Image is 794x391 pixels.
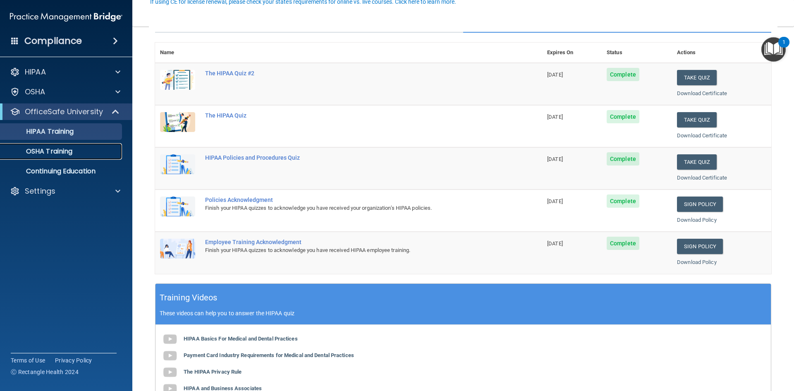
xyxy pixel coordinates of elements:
p: OSHA Training [5,147,72,156]
a: Sign Policy [677,197,723,212]
span: Ⓒ Rectangle Health 2024 [11,368,79,376]
a: Terms of Use [11,356,45,365]
a: Settings [10,186,120,196]
th: Name [155,43,200,63]
img: gray_youtube_icon.38fcd6cc.png [162,348,178,364]
span: [DATE] [547,240,563,247]
h5: Training Videos [160,290,218,305]
div: Policies Acknowledgment [205,197,501,203]
b: Payment Card Industry Requirements for Medical and Dental Practices [184,352,354,358]
div: Finish your HIPAA quizzes to acknowledge you have received HIPAA employee training. [205,245,501,255]
a: Sign Policy [677,239,723,254]
b: HIPAA Basics For Medical and Dental Practices [184,336,298,342]
img: PMB logo [10,9,122,25]
a: OSHA [10,87,120,97]
span: [DATE] [547,198,563,204]
div: The HIPAA Quiz #2 [205,70,501,77]
div: The HIPAA Quiz [205,112,501,119]
span: Complete [607,237,639,250]
button: Take Quiz [677,70,717,85]
span: Complete [607,152,639,166]
b: The HIPAA Privacy Rule [184,369,242,375]
p: OSHA [25,87,45,97]
span: [DATE] [547,72,563,78]
a: OfficeSafe University [10,107,120,117]
h4: Compliance [24,35,82,47]
th: Actions [672,43,771,63]
div: Employee Training Acknowledgment [205,239,501,245]
img: gray_youtube_icon.38fcd6cc.png [162,331,178,348]
button: Take Quiz [677,154,717,170]
a: Download Certificate [677,175,727,181]
th: Status [602,43,672,63]
span: [DATE] [547,114,563,120]
div: 1 [782,42,785,53]
a: Privacy Policy [55,356,92,365]
div: Finish your HIPAA quizzes to acknowledge you have received your organization’s HIPAA policies. [205,203,501,213]
img: gray_youtube_icon.38fcd6cc.png [162,364,178,381]
th: Expires On [542,43,602,63]
a: Download Certificate [677,132,727,139]
p: HIPAA Training [5,127,74,136]
a: HIPAA [10,67,120,77]
button: Open Resource Center, 1 new notification [761,37,786,62]
p: HIPAA [25,67,46,77]
span: [DATE] [547,156,563,162]
a: Download Policy [677,259,717,265]
span: Complete [607,68,639,81]
p: OfficeSafe University [25,107,103,117]
a: Download Policy [677,217,717,223]
span: Complete [607,194,639,208]
span: Complete [607,110,639,123]
a: Download Certificate [677,90,727,96]
div: HIPAA Policies and Procedures Quiz [205,154,501,161]
p: Continuing Education [5,167,118,175]
button: Take Quiz [677,112,717,127]
p: Settings [25,186,55,196]
p: These videos can help you to answer the HIPAA quiz [160,310,767,317]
